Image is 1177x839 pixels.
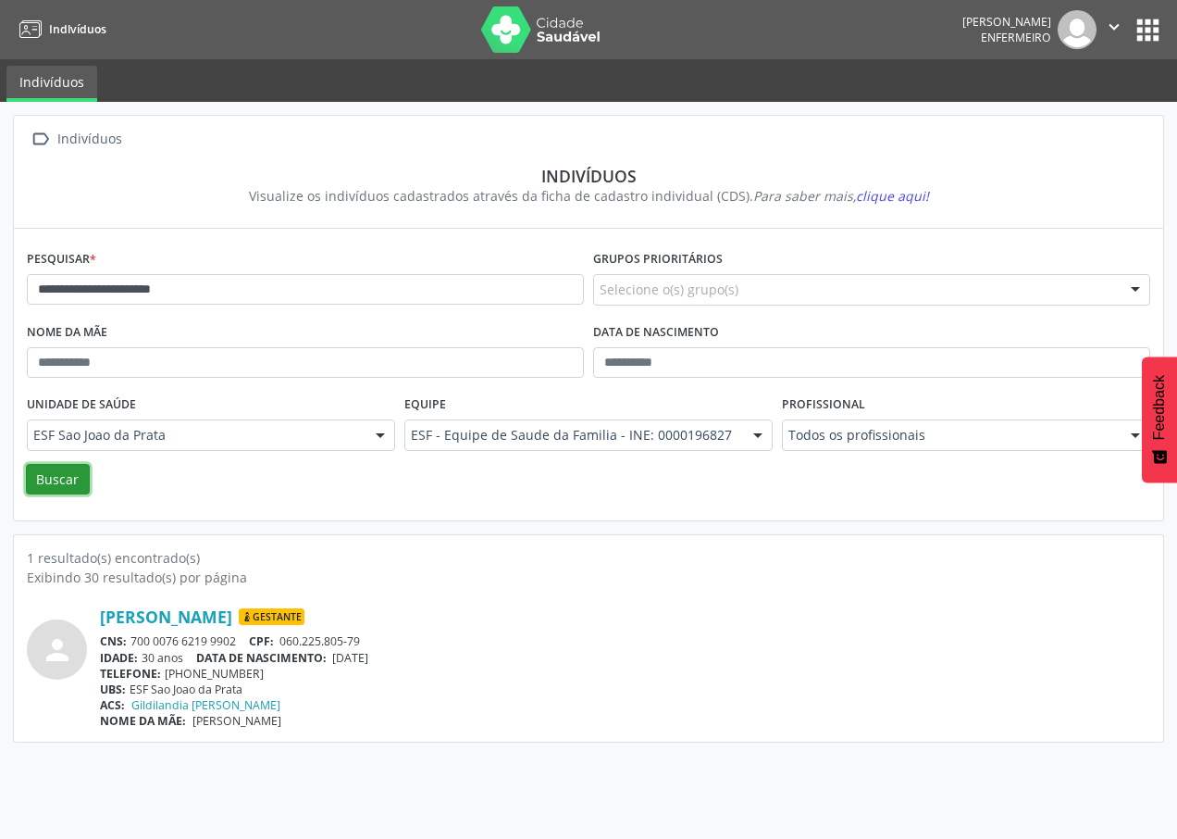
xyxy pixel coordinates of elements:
span: CPF: [249,633,274,649]
span: [DATE] [332,650,368,666]
span: Selecione o(s) grupo(s) [600,280,738,299]
i: person [41,633,74,667]
span: UBS: [100,682,126,697]
span: IDADE: [100,650,138,666]
label: Nome da mãe [27,319,107,347]
span: ESF Sao Joao da Prata [33,426,357,445]
a:  Indivíduos [27,126,125,153]
i: Para saber mais, [753,187,929,205]
span: Enfermeiro [981,30,1051,45]
button: apps [1132,14,1164,46]
div: [PHONE_NUMBER] [100,666,1150,682]
span: Indivíduos [49,21,106,37]
img: img [1058,10,1096,49]
span: Gestante [239,608,304,625]
a: Gildilandia [PERSON_NAME] [131,697,280,713]
span: clique aqui! [856,187,929,205]
span: ACS: [100,697,125,713]
span: 060.225.805-79 [279,633,360,649]
a: [PERSON_NAME] [100,607,232,627]
span: Todos os profissionais [788,426,1112,445]
div: 30 anos [100,650,1150,666]
button: Feedback - Mostrar pesquisa [1142,357,1177,482]
button:  [1096,10,1132,49]
span: CNS: [100,633,127,649]
div: ESF Sao Joao da Prata [100,682,1150,697]
span: [PERSON_NAME] [192,713,281,729]
label: Profissional [782,391,865,419]
div: 700 0076 6219 9902 [100,633,1150,649]
div: Indivíduos [40,166,1137,186]
i:  [27,126,54,153]
span: NOME DA MÃE: [100,713,186,729]
div: [PERSON_NAME] [962,14,1051,30]
div: Exibindo 30 resultado(s) por página [27,568,1150,587]
div: Visualize os indivíduos cadastrados através da ficha de cadastro individual (CDS). [40,186,1137,206]
span: TELEFONE: [100,666,161,682]
span: DATA DE NASCIMENTO: [196,650,327,666]
button: Buscar [26,464,90,495]
span: ESF - Equipe de Saude da Familia - INE: 0000196827 [411,426,735,445]
span: Feedback [1151,375,1168,440]
div: Indivíduos [54,126,125,153]
label: Grupos prioritários [593,245,723,274]
label: Data de nascimento [593,319,719,347]
label: Pesquisar [27,245,96,274]
div: 1 resultado(s) encontrado(s) [27,548,1150,568]
label: Unidade de saúde [27,391,136,419]
a: Indivíduos [13,14,106,44]
a: Indivíduos [6,66,97,102]
i:  [1104,17,1124,37]
label: Equipe [404,391,446,419]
